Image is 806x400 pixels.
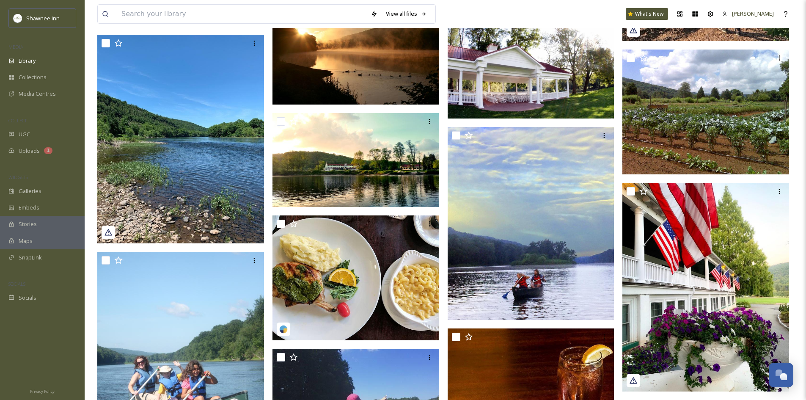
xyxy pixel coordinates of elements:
[19,237,33,245] span: Maps
[8,117,27,124] span: COLLECT
[19,90,56,98] span: Media Centres
[19,57,36,65] span: Library
[117,5,366,23] input: Search your library
[718,6,778,22] a: [PERSON_NAME]
[272,215,439,341] img: bronxmama_com_17861246197182198.jpg
[769,363,793,387] button: Open Chat
[19,294,36,302] span: Socials
[448,127,614,320] img: 507363a1-f699-db4c-2726-23fb30a10a30.jpg
[14,14,22,22] img: shawnee-300x300.jpg
[19,130,30,138] span: UGC
[30,389,55,394] span: Privacy Policy
[8,174,28,180] span: WIDGETS
[19,220,37,228] span: Stories
[19,73,47,81] span: Collections
[30,386,55,396] a: Privacy Policy
[26,14,60,22] span: Shawnee Inn
[382,6,431,22] a: View all files
[622,50,789,175] img: 6c474323-a17a-4992-e840-037d35b3e81c.jpg
[19,254,42,262] span: SnapLink
[44,147,52,154] div: 1
[19,147,40,155] span: Uploads
[97,35,264,243] img: blueass_hiker_17911080727453310.jpg
[272,113,439,207] img: 3749f55a-9c4a-1518-9870-2c627e9b50e8.jpg
[448,7,614,119] img: adece56b-08f3-565e-6d32-cd73a73486ec.jpg
[8,281,25,287] span: SOCIALS
[19,187,41,195] span: Galleries
[626,8,668,20] a: What's New
[622,183,789,392] img: sallyshap_2134878193941164395.jpg
[279,325,288,334] img: snapsea-logo.png
[8,44,23,50] span: MEDIA
[19,204,39,212] span: Embeds
[732,10,774,17] span: [PERSON_NAME]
